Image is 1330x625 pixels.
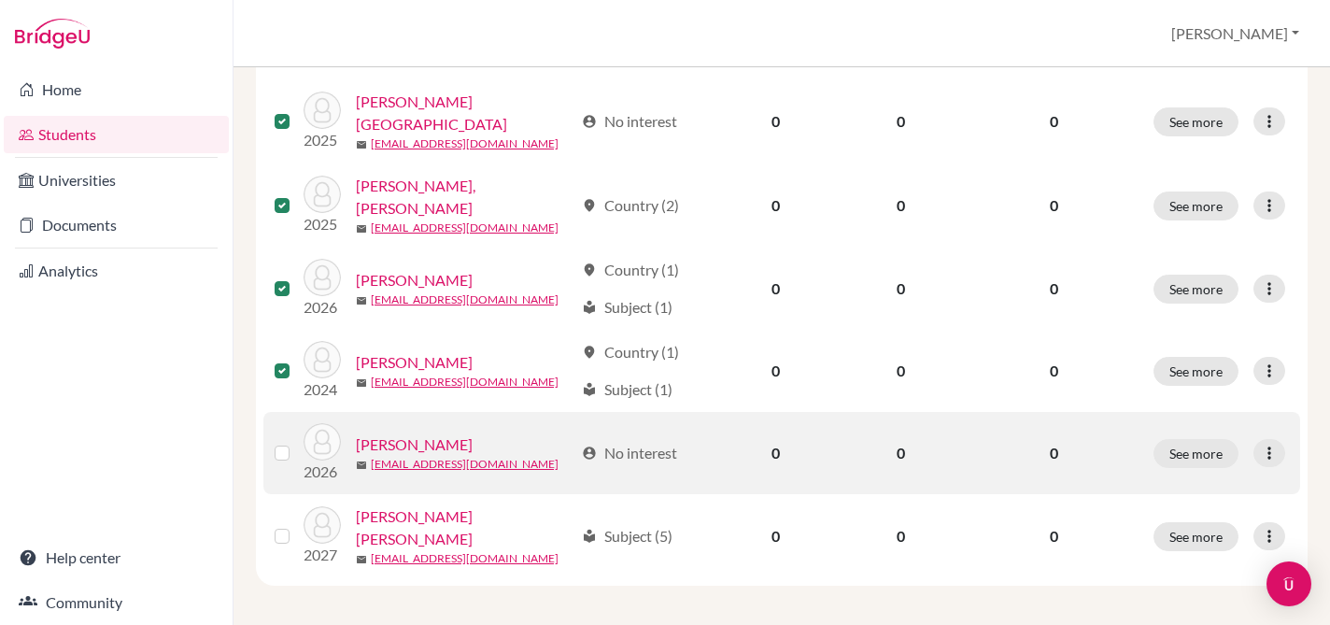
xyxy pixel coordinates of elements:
[4,206,229,244] a: Documents
[715,412,837,494] td: 0
[977,194,1131,217] p: 0
[304,176,341,213] img: Sáenz Saborío, Juan Carlos
[582,300,597,315] span: local_library
[304,378,341,401] p: 2024
[1266,561,1311,606] div: Open Intercom Messenger
[304,259,341,296] img: Tai, David
[582,198,597,213] span: location_on
[582,529,597,544] span: local_library
[356,175,573,220] a: [PERSON_NAME], [PERSON_NAME]
[837,248,966,330] td: 0
[582,296,672,319] div: Subject (1)
[4,71,229,108] a: Home
[977,110,1131,133] p: 0
[356,377,367,389] span: mail
[1153,357,1238,386] button: See more
[4,584,229,621] a: Community
[356,223,367,234] span: mail
[356,139,367,150] span: mail
[977,525,1131,547] p: 0
[837,163,966,248] td: 0
[582,446,597,461] span: account_circle
[837,330,966,412] td: 0
[304,506,341,544] img: Vivas Di Persio, Mariana
[304,213,341,235] p: 2025
[356,505,573,550] a: [PERSON_NAME] [PERSON_NAME]
[371,550,559,567] a: [EMAIL_ADDRESS][DOMAIN_NAME]
[977,442,1131,464] p: 0
[304,461,341,483] p: 2026
[977,360,1131,382] p: 0
[582,345,597,360] span: location_on
[371,135,559,152] a: [EMAIL_ADDRESS][DOMAIN_NAME]
[715,163,837,248] td: 0
[582,194,679,217] div: Country (2)
[977,277,1131,300] p: 0
[582,442,677,464] div: No interest
[356,269,473,291] a: [PERSON_NAME]
[582,114,597,129] span: account_circle
[837,494,966,578] td: 0
[371,291,559,308] a: [EMAIL_ADDRESS][DOMAIN_NAME]
[582,263,597,277] span: location_on
[371,220,559,236] a: [EMAIL_ADDRESS][DOMAIN_NAME]
[837,79,966,163] td: 0
[715,494,837,578] td: 0
[1153,522,1238,551] button: See more
[715,79,837,163] td: 0
[1153,275,1238,304] button: See more
[582,378,672,401] div: Subject (1)
[4,539,229,576] a: Help center
[371,374,559,391] a: [EMAIL_ADDRESS][DOMAIN_NAME]
[371,456,559,473] a: [EMAIL_ADDRESS][DOMAIN_NAME]
[1153,439,1238,468] button: See more
[715,248,837,330] td: 0
[356,351,473,374] a: [PERSON_NAME]
[356,91,573,135] a: [PERSON_NAME][GEOGRAPHIC_DATA]
[304,129,341,151] p: 2025
[582,259,679,281] div: Country (1)
[582,341,679,363] div: Country (1)
[4,252,229,290] a: Analytics
[304,296,341,319] p: 2026
[582,525,672,547] div: Subject (5)
[582,382,597,397] span: local_library
[356,554,367,565] span: mail
[1153,192,1238,220] button: See more
[4,116,229,153] a: Students
[715,330,837,412] td: 0
[15,19,90,49] img: Bridge-U
[356,295,367,306] span: mail
[582,110,677,133] div: No interest
[837,412,966,494] td: 0
[1163,16,1308,51] button: [PERSON_NAME]
[304,423,341,461] img: Valverde, Luciano
[4,162,229,199] a: Universities
[304,92,341,129] img: Mora, Sofia
[356,433,473,456] a: [PERSON_NAME]
[304,544,341,566] p: 2027
[1153,107,1238,136] button: See more
[356,460,367,471] span: mail
[304,341,341,378] img: Tai, Yuan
